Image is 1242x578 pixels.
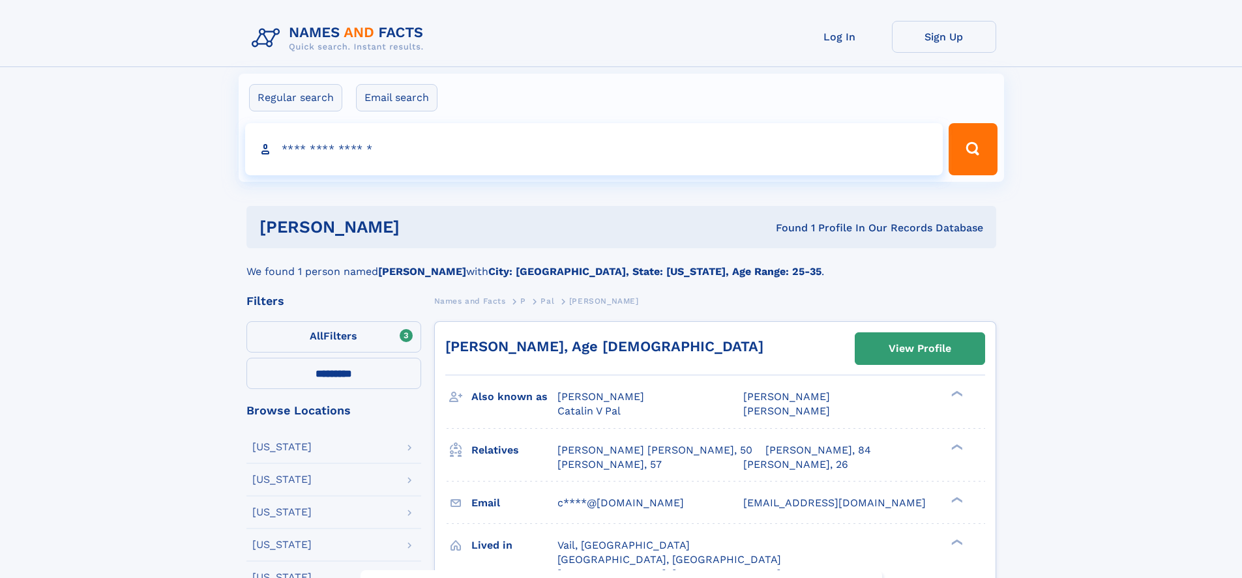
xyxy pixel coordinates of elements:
[889,334,951,364] div: View Profile
[949,123,997,175] button: Search Button
[252,474,312,485] div: [US_STATE]
[540,293,554,309] a: Pal
[520,296,526,306] span: P
[892,21,996,53] a: Sign Up
[743,497,926,509] span: [EMAIL_ADDRESS][DOMAIN_NAME]
[569,296,639,306] span: [PERSON_NAME]
[245,123,943,175] input: search input
[743,390,830,403] span: [PERSON_NAME]
[471,386,557,408] h3: Also known as
[587,221,983,235] div: Found 1 Profile In Our Records Database
[445,338,763,354] a: [PERSON_NAME], Age [DEMOGRAPHIC_DATA]
[948,495,964,504] div: ❯
[855,333,984,364] a: View Profile
[471,534,557,556] h3: Lived in
[488,265,821,278] b: City: [GEOGRAPHIC_DATA], State: [US_STATE], Age Range: 25-35
[259,219,588,235] h1: [PERSON_NAME]
[520,293,526,309] a: P
[743,457,848,472] a: [PERSON_NAME], 26
[557,405,621,417] span: Catalin V Pal
[378,265,466,278] b: [PERSON_NAME]
[788,21,892,53] a: Log In
[252,507,312,517] div: [US_STATE]
[246,321,421,353] label: Filters
[948,390,964,398] div: ❯
[471,439,557,461] h3: Relatives
[471,492,557,514] h3: Email
[356,84,437,111] label: Email search
[743,405,830,417] span: [PERSON_NAME]
[765,443,871,457] a: [PERSON_NAME], 84
[557,390,644,403] span: [PERSON_NAME]
[310,330,323,342] span: All
[246,248,996,280] div: We found 1 person named with .
[252,442,312,452] div: [US_STATE]
[252,540,312,550] div: [US_STATE]
[540,296,554,306] span: Pal
[948,538,964,546] div: ❯
[557,553,781,566] span: [GEOGRAPHIC_DATA], [GEOGRAPHIC_DATA]
[249,84,342,111] label: Regular search
[434,293,506,309] a: Names and Facts
[246,405,421,416] div: Browse Locations
[246,21,434,56] img: Logo Names and Facts
[557,443,752,457] a: [PERSON_NAME] [PERSON_NAME], 50
[246,295,421,307] div: Filters
[557,539,690,551] span: Vail, [GEOGRAPHIC_DATA]
[557,457,662,472] a: [PERSON_NAME], 57
[948,442,964,451] div: ❯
